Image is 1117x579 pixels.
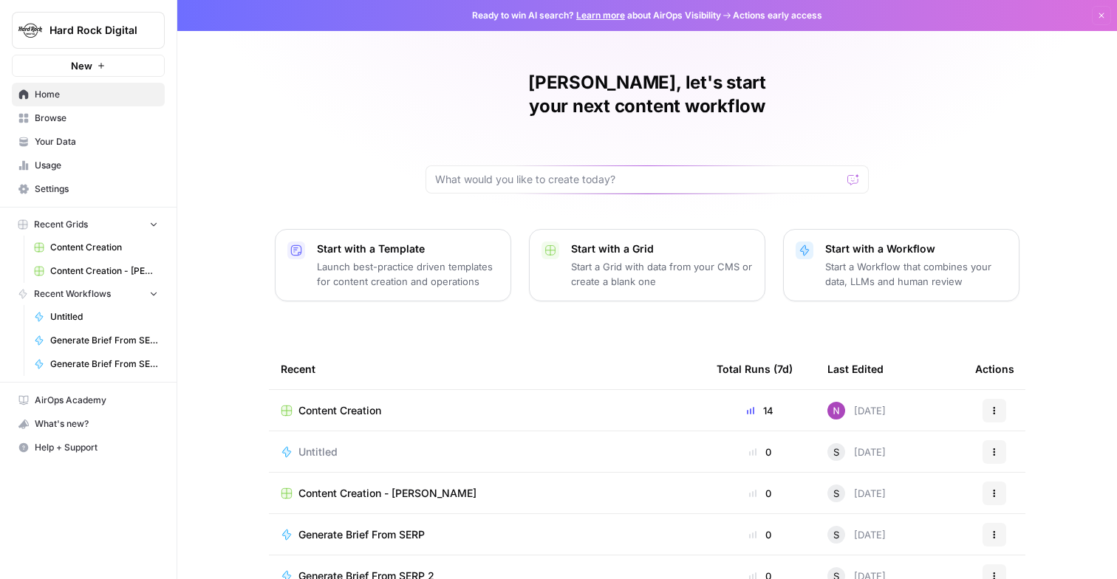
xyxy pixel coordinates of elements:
[717,486,804,501] div: 0
[71,58,92,73] span: New
[317,241,499,256] p: Start with a Template
[827,349,884,389] div: Last Edited
[50,241,158,254] span: Content Creation
[12,130,165,154] a: Your Data
[317,259,499,289] p: Launch best-practice driven templates for content creation and operations
[975,349,1014,389] div: Actions
[827,526,886,544] div: [DATE]
[17,17,44,44] img: Hard Rock Digital Logo
[281,527,693,542] a: Generate Brief From SERP
[27,236,165,259] a: Content Creation
[27,329,165,352] a: Generate Brief From SERP
[281,445,693,459] a: Untitled
[825,241,1007,256] p: Start with a Workflow
[298,445,338,459] span: Untitled
[12,436,165,459] button: Help + Support
[827,443,886,461] div: [DATE]
[827,402,886,419] div: [DATE]
[35,182,158,196] span: Settings
[281,349,693,389] div: Recent
[50,264,158,278] span: Content Creation - [PERSON_NAME]
[426,71,869,118] h1: [PERSON_NAME], let's start your next content workflow
[717,445,804,459] div: 0
[35,88,158,101] span: Home
[27,352,165,376] a: Generate Brief From SERP 2
[472,9,721,22] span: Ready to win AI search? about AirOps Visibility
[34,287,111,301] span: Recent Workflows
[27,305,165,329] a: Untitled
[13,413,164,435] div: What's new?
[571,241,753,256] p: Start with a Grid
[571,259,753,289] p: Start a Grid with data from your CMS or create a blank one
[275,229,511,301] button: Start with a TemplateLaunch best-practice driven templates for content creation and operations
[281,403,693,418] a: Content Creation
[833,486,839,501] span: S
[12,412,165,436] button: What's new?
[298,403,381,418] span: Content Creation
[733,9,822,22] span: Actions early access
[50,334,158,347] span: Generate Brief From SERP
[35,159,158,172] span: Usage
[12,83,165,106] a: Home
[529,229,765,301] button: Start with a GridStart a Grid with data from your CMS or create a blank one
[717,527,804,542] div: 0
[12,213,165,236] button: Recent Grids
[27,259,165,283] a: Content Creation - [PERSON_NAME]
[833,527,839,542] span: S
[12,388,165,412] a: AirOps Academy
[717,403,804,418] div: 14
[49,23,139,38] span: Hard Rock Digital
[50,357,158,371] span: Generate Brief From SERP 2
[783,229,1019,301] button: Start with a WorkflowStart a Workflow that combines your data, LLMs and human review
[298,486,476,501] span: Content Creation - [PERSON_NAME]
[12,177,165,201] a: Settings
[35,135,158,148] span: Your Data
[717,349,793,389] div: Total Runs (7d)
[34,218,88,231] span: Recent Grids
[12,154,165,177] a: Usage
[35,441,158,454] span: Help + Support
[35,394,158,407] span: AirOps Academy
[827,484,886,502] div: [DATE]
[12,283,165,305] button: Recent Workflows
[435,172,841,187] input: What would you like to create today?
[833,445,839,459] span: S
[35,112,158,125] span: Browse
[12,106,165,130] a: Browse
[50,310,158,323] span: Untitled
[827,402,845,419] img: i23r1xo0cfkslokfnq6ad0n0tfrv
[12,12,165,49] button: Workspace: Hard Rock Digital
[298,527,425,542] span: Generate Brief From SERP
[825,259,1007,289] p: Start a Workflow that combines your data, LLMs and human review
[12,55,165,77] button: New
[281,486,693,501] a: Content Creation - [PERSON_NAME]
[576,10,625,21] a: Learn more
